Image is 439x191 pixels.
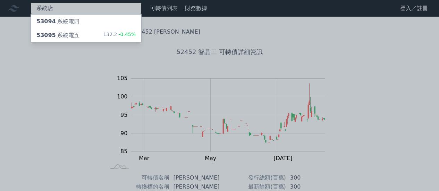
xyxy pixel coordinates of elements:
[117,32,136,37] span: -0.45%
[404,158,439,191] iframe: Chat Widget
[404,158,439,191] div: 聊天小工具
[31,15,141,28] a: 53094系統電四
[36,32,56,38] span: 53095
[36,18,56,25] span: 53094
[103,31,136,40] div: 132.2
[36,31,79,40] div: 系統電五
[31,28,141,42] a: 53095系統電五 132.2-0.45%
[36,17,79,26] div: 系統電四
